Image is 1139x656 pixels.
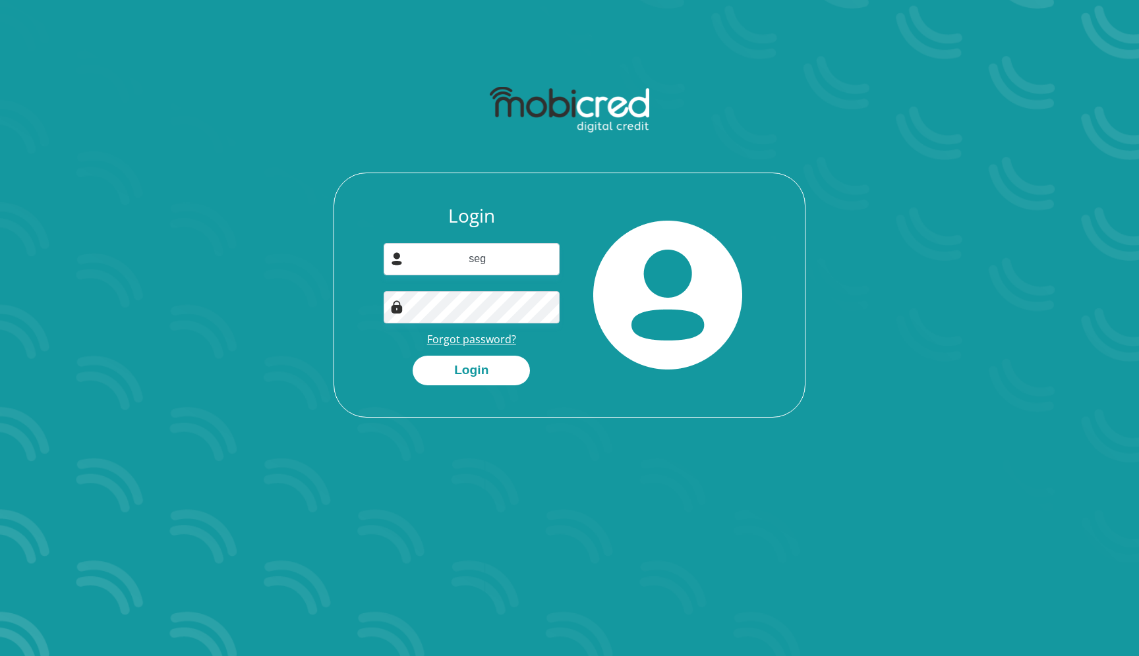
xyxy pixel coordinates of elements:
input: Username [384,243,560,275]
a: Forgot password? [427,332,516,346]
button: Login [413,356,530,385]
img: Image [390,300,403,314]
img: mobicred logo [490,87,649,133]
h3: Login [384,205,560,227]
img: user-icon image [390,252,403,265]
